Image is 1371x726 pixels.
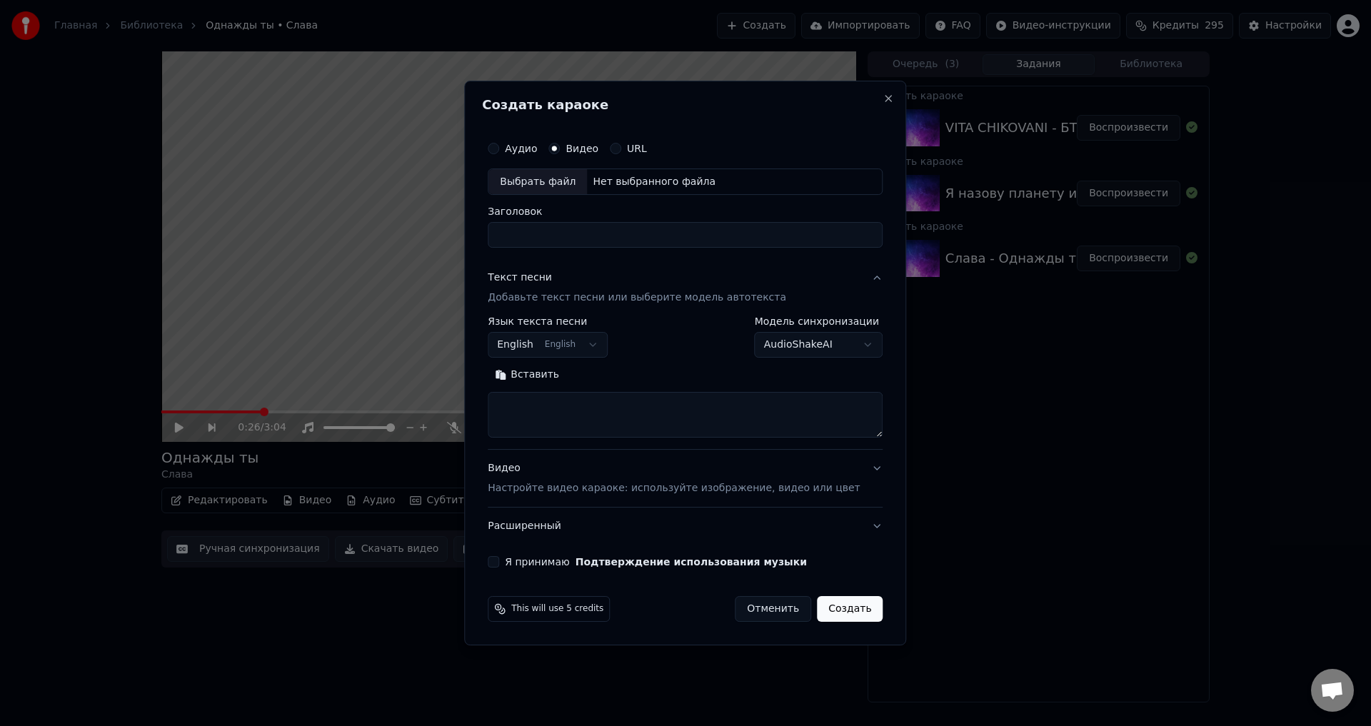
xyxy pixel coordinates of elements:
div: Текст песни [488,271,552,286]
button: Вставить [488,364,566,387]
label: Заголовок [488,207,883,217]
span: This will use 5 credits [511,603,603,615]
p: Настройте видео караоке: используйте изображение, видео или цвет [488,481,860,495]
button: Расширенный [488,508,883,545]
button: ВидеоНастройте видео караоке: используйте изображение, видео или цвет [488,450,883,508]
h2: Создать караоке [482,99,888,111]
div: Видео [488,462,860,496]
div: Нет выбранного файла [587,175,721,189]
p: Добавьте текст песни или выберите модель автотекста [488,291,786,306]
label: URL [627,143,647,153]
button: Текст песниДобавьте текст песни или выберите модель автотекста [488,260,883,317]
button: Создать [817,596,883,622]
label: Язык текста песни [488,317,608,327]
label: Видео [566,143,598,153]
label: Я принимаю [505,557,807,567]
button: Отменить [735,596,811,622]
label: Аудио [505,143,537,153]
button: Я принимаю [576,557,807,567]
label: Модель синхронизации [755,317,883,327]
div: Текст песниДобавьте текст песни или выберите модель автотекста [488,317,883,450]
div: Выбрать файл [488,169,587,195]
